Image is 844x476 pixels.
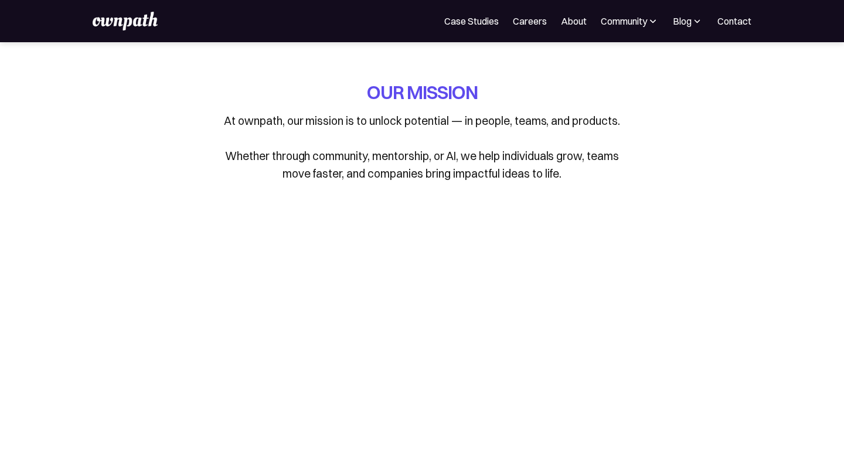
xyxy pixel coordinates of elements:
a: Case Studies [444,14,499,28]
p: At ownpath, our mission is to unlock potential — in people, teams, and products. Whether through ... [217,112,627,182]
div: Blog [673,14,692,28]
a: Contact [717,14,751,28]
h1: OUR MISSION [367,80,478,105]
div: Community [601,14,647,28]
a: About [561,14,587,28]
div: Community [601,14,659,28]
div: Blog [673,14,703,28]
a: Careers [513,14,547,28]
